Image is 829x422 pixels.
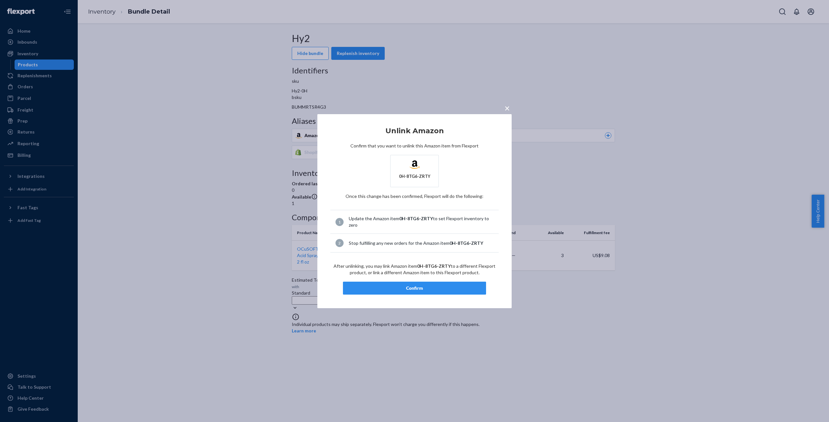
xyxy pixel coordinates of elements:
div: Stop fulfilling any new orders for the Amazon item [349,240,494,246]
div: 2 [335,239,344,247]
div: 0H-8TG6-ZRTY [399,173,430,179]
button: Confirm [343,282,486,295]
span: × [505,103,510,114]
span: 0H-8TG6-ZRTY [449,240,483,246]
span: 0H-8TG6-ZRTY [417,263,451,269]
div: 1 [335,218,344,226]
div: Confirm [348,285,481,291]
span: 0H-8TG6-ZRTY [399,216,433,221]
div: Update the Amazon item to set Flexport inventory to zero [349,215,494,228]
p: After unlinking, you may link Amazon item to a different Flexport product, or link a different Am... [330,263,499,276]
p: Once this change has been confirmed, Flexport will do the following : [330,193,499,200]
p: Confirm that you want to unlink this Amazon item from Flexport [330,143,499,149]
h2: Unlink Amazon [330,127,499,135]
